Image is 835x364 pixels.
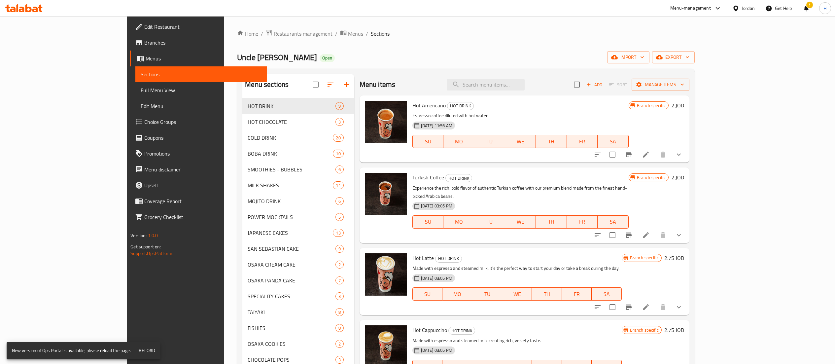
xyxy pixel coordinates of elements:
button: FR [567,215,598,229]
span: Select to update [606,148,619,162]
div: items [335,276,344,284]
div: OSAKA COOKIES2 [242,336,354,352]
button: delete [655,227,671,243]
span: 8 [336,309,343,315]
span: 9 [336,246,343,252]
nav: breadcrumb [237,29,694,38]
span: SMOOTHIES - BUBBLES [248,165,335,173]
button: delete [655,299,671,315]
div: HOT CHOCOLATE3 [242,114,354,130]
span: Select section [570,78,584,91]
button: TU [474,215,505,229]
div: SAN SEBASTIAN CAKE9 [242,241,354,257]
span: SPECIALITY CAKES [248,292,335,300]
button: TU [474,135,505,148]
span: Menus [146,55,261,62]
span: Select section first [605,80,632,90]
a: Choice Groups [130,114,266,130]
a: Coupons [130,130,266,146]
span: SU [415,217,441,227]
span: Coverage Report [144,197,261,205]
a: Coverage Report [130,193,266,209]
span: HOT DRINK [248,102,335,110]
button: WE [505,135,536,148]
div: HOT DRINK [448,327,475,335]
span: Turkish Coffee [412,172,444,182]
span: TH [539,217,564,227]
div: OSAKA COOKIES [248,340,335,348]
span: POWER MOCKTAILS [248,213,335,221]
img: Hot Americano [365,101,407,143]
span: TAIYAKI [248,308,335,316]
span: Upsell [144,181,261,189]
h6: 2 JOD [671,173,684,182]
span: Add [585,81,603,89]
button: delete [655,147,671,163]
div: TAIYAKI8 [242,304,354,320]
span: Open [320,55,335,61]
button: WE [505,215,536,229]
a: Upsell [130,177,266,193]
button: import [607,51,649,63]
span: TU [475,289,499,299]
span: Reload [139,346,155,355]
div: BOBA DRINK10 [242,146,354,162]
span: MO [446,137,471,146]
button: Branch-specific-item [621,299,637,315]
span: 9 [336,103,343,109]
span: Choice Groups [144,118,261,126]
span: Hot Cappuccino [412,325,447,335]
span: WE [508,217,533,227]
a: Menus [130,51,266,66]
button: Branch-specific-item [621,147,637,163]
div: SAN SEBASTIAN CAKE [248,245,335,253]
span: H [823,5,826,12]
span: export [657,53,689,61]
a: Edit menu item [642,303,650,311]
div: HOT DRINK9 [242,98,354,114]
button: SU [412,135,443,148]
img: Turkish Coffee [365,173,407,215]
span: 5 [336,214,343,220]
a: Edit Menu [135,98,266,114]
button: show more [671,147,687,163]
span: Branch specific [627,255,661,261]
span: Sections [141,70,261,78]
span: FR [570,217,595,227]
div: MILK SHAKES11 [242,177,354,193]
li: / [366,30,368,38]
span: Restaurants management [274,30,332,38]
div: Jordan [742,5,755,12]
span: FISHIES [248,324,335,332]
a: Edit Restaurant [130,19,266,35]
button: MO [443,135,474,148]
svg: Show Choices [675,303,683,311]
a: Menu disclaimer [130,162,266,177]
a: Grocery Checklist [130,209,266,225]
div: SPECIALITY CAKES3 [242,288,354,304]
button: Reload [136,345,158,357]
span: Sort sections [323,77,338,92]
div: items [333,181,343,189]
span: BOBA DRINK [248,150,333,158]
span: HOT DRINK [449,327,475,335]
span: 2 [336,341,343,347]
span: COLD DRINK [248,134,333,142]
span: Branch specific [627,327,661,333]
a: Edit menu item [642,151,650,159]
div: items [335,261,344,269]
span: CHOCOLATE POPS [248,356,335,364]
button: sort-choices [590,299,606,315]
span: SU [415,289,440,299]
div: items [333,229,343,237]
button: Branch-specific-item [621,227,637,243]
button: WE [502,287,532,301]
h2: Menu items [360,80,396,90]
span: TU [477,217,502,227]
span: Branch specific [634,174,668,181]
span: 10 [333,151,343,157]
img: Hot Latte [365,253,407,296]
